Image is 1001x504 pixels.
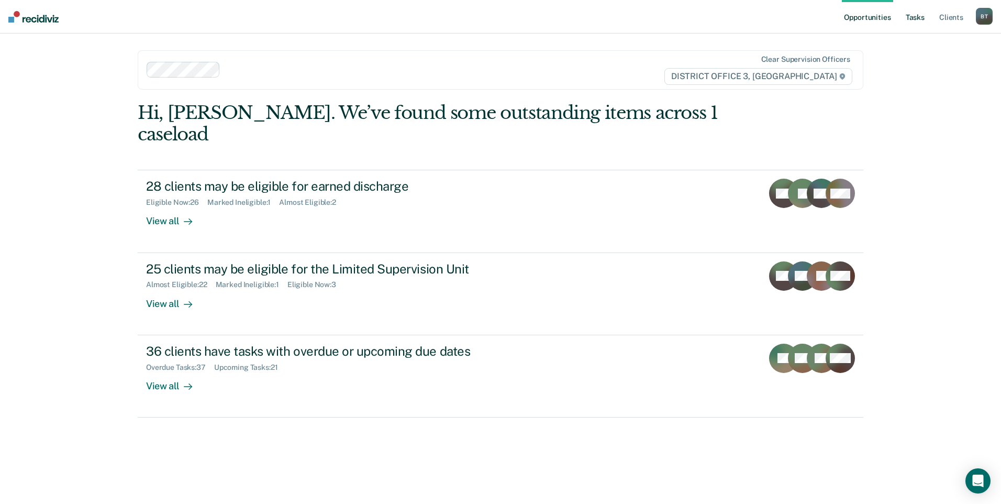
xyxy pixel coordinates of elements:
[138,170,863,253] a: 28 clients may be eligible for earned dischargeEligible Now:26Marked Ineligible:1Almost Eligible:...
[146,179,514,194] div: 28 clients may be eligible for earned discharge
[207,198,279,207] div: Marked Ineligible : 1
[761,55,850,64] div: Clear supervision officers
[138,253,863,335] a: 25 clients may be eligible for the Limited Supervision UnitAlmost Eligible:22Marked Ineligible:1E...
[214,363,286,372] div: Upcoming Tasks : 21
[146,371,205,392] div: View all
[138,335,863,418] a: 36 clients have tasks with overdue or upcoming due datesOverdue Tasks:37Upcoming Tasks:21View all
[146,363,214,372] div: Overdue Tasks : 37
[279,198,344,207] div: Almost Eligible : 2
[965,468,991,494] div: Open Intercom Messenger
[146,198,207,207] div: Eligible Now : 26
[8,11,59,23] img: Recidiviz
[146,261,514,277] div: 25 clients may be eligible for the Limited Supervision Unit
[216,280,287,289] div: Marked Ineligible : 1
[287,280,344,289] div: Eligible Now : 3
[976,8,993,25] button: BT
[976,8,993,25] div: B T
[146,207,205,227] div: View all
[138,102,718,145] div: Hi, [PERSON_NAME]. We’ve found some outstanding items across 1 caseload
[146,289,205,310] div: View all
[664,68,852,85] span: DISTRICT OFFICE 3, [GEOGRAPHIC_DATA]
[146,344,514,359] div: 36 clients have tasks with overdue or upcoming due dates
[146,280,216,289] div: Almost Eligible : 22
